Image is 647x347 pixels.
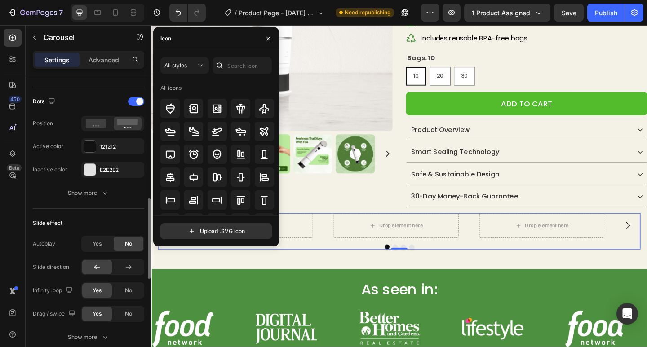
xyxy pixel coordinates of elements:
[505,206,531,231] button: Carousel Next Arrow
[262,239,268,244] button: Dot
[93,310,102,318] span: Yes
[33,142,63,150] div: Active color
[113,314,180,347] img: [object Object]
[277,73,539,98] button: Add to cart
[33,263,69,271] div: Slide direction
[33,240,55,248] div: Autoplay
[282,132,378,145] p: Smart Sealing Technology
[33,329,144,345] button: Show more
[252,136,261,145] button: Carousel Next Arrow
[337,51,344,60] span: 30
[93,240,102,248] span: Yes
[93,286,102,294] span: Yes
[33,185,144,201] button: Show more
[89,215,137,222] div: Drop element here
[472,8,530,18] span: 1 product assigned
[18,192,45,200] div: Carousel
[7,164,22,171] div: Beta
[562,9,576,17] span: Save
[59,7,63,18] p: 7
[33,166,67,174] div: Inactive color
[464,4,550,22] button: 1 product assigned
[554,4,584,22] button: Save
[280,239,286,244] button: Dot
[345,9,390,17] span: Need republishing
[277,30,309,42] legend: Bags: 10
[235,8,237,18] span: /
[33,96,57,108] div: Dots
[33,219,62,227] div: Slide effect
[160,57,209,74] button: All styles
[44,55,70,65] p: Settings
[100,143,142,151] div: 121212
[9,96,22,103] div: 450
[44,32,120,43] p: Carousel
[282,156,378,169] p: Safe & Sustainable Design
[380,79,436,93] div: Add to cart
[125,286,132,294] span: No
[68,189,110,198] div: Show more
[595,8,617,18] div: Publish
[187,227,245,236] div: Upload .SVG icon
[407,215,454,222] div: Drop element here
[292,10,422,19] p: Includes reusable BPA-free bags
[68,333,110,342] div: Show more
[33,119,53,127] div: Position
[4,4,67,22] button: 7
[587,4,625,22] button: Publish
[9,206,34,231] button: Carousel Back Arrow
[164,62,187,69] span: All styles
[282,180,399,193] p: 30-Day Money-Back Guarantee
[33,308,77,320] div: Drag / swipe
[337,318,405,343] img: [object Object]
[160,35,171,43] div: Icon
[282,108,346,121] p: Product Overview
[271,239,277,244] button: Dot
[89,55,119,65] p: Advanced
[100,166,142,174] div: E2E2E2
[169,4,206,22] div: Undo/Redo
[285,51,291,60] span: 10
[310,51,318,60] span: 20
[248,215,296,222] div: Drop element here
[33,285,75,297] div: Infinity loop
[253,239,259,244] button: Dot
[616,303,638,325] div: Open Intercom Messenger
[239,8,314,18] span: Product Page - [DATE] 04:46:20
[125,310,132,318] span: No
[213,57,272,74] input: Search icon
[160,84,182,92] div: All icons
[151,25,647,347] iframe: Design area
[160,223,272,239] button: Upload .SVG icon
[125,240,132,248] span: No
